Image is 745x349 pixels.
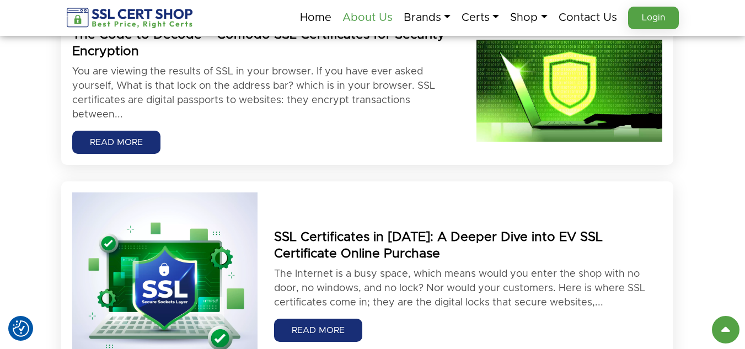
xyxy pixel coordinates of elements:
img: x2680801_3757-1.jpg.pagespeed.ic.kE5Ttg1FWm.webp [476,40,662,142]
a: READ MORE [274,319,362,342]
h2: SSL Certificates in [DATE]: A Deeper Dive into EV SSL Certificate Online Purchase [274,229,662,262]
a: Login [628,7,679,29]
a: Shop [510,6,547,29]
button: Consent Preferences [13,320,29,337]
a: Brands [404,6,451,29]
a: Contact Us [559,6,617,29]
img: sslcertshop-logo [67,8,194,28]
a: Certs [462,6,499,29]
a: READ MORE [72,131,160,154]
p: You are viewing the results of SSL in your browser. If you have ever asked yourself, What is that... [72,65,460,122]
p: The Internet is a busy space, which means would you enter the shop with no door, no windows, and ... [274,267,662,310]
h2: The Code to Decode – Comodo SSL Certificates for Security Encryption [72,27,460,60]
a: About Us [342,6,393,29]
a: Home [300,6,331,29]
img: Revisit consent button [13,320,29,337]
